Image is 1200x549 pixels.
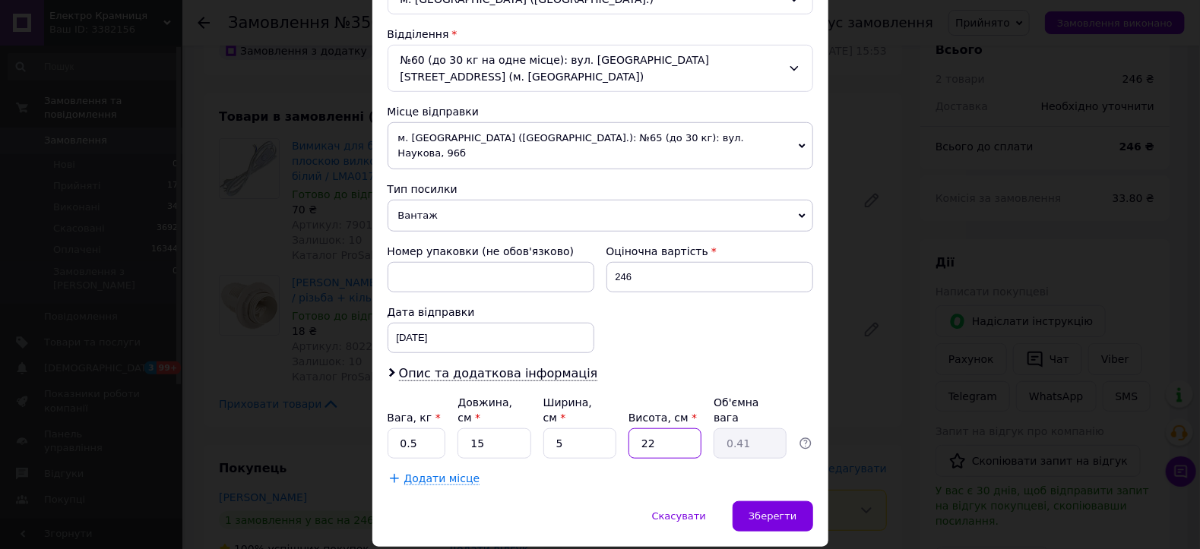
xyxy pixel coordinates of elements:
[388,27,813,42] div: Відділення
[606,244,813,259] div: Оціночна вартість
[388,244,594,259] div: Номер упаковки (не обов'язково)
[749,510,796,522] span: Зберегти
[388,106,480,118] span: Місце відправки
[543,396,592,424] label: Ширина, см
[399,366,598,381] span: Опис та додаткова інформація
[404,472,480,485] span: Додати місце
[652,510,706,522] span: Скасувати
[628,412,697,424] label: Висота, см
[388,200,813,232] span: Вантаж
[388,183,458,195] span: Тип посилки
[388,122,813,169] span: м. [GEOGRAPHIC_DATA] ([GEOGRAPHIC_DATA].): №65 (до 30 кг): вул. Наукова, 96б
[388,412,441,424] label: Вага, кг
[458,396,512,424] label: Довжина, см
[388,45,813,92] div: №60 (до 30 кг на одне місце): вул. [GEOGRAPHIC_DATA] [STREET_ADDRESS] (м. [GEOGRAPHIC_DATA])
[714,395,787,425] div: Об'ємна вага
[388,304,594,320] div: Дата відправки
